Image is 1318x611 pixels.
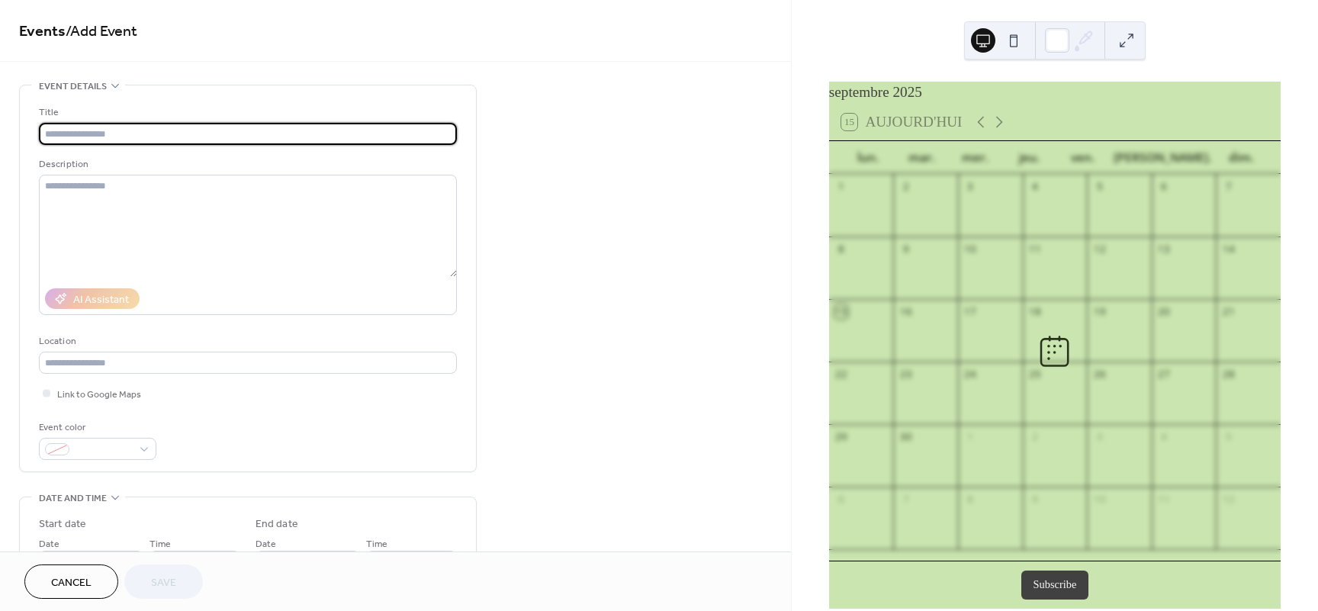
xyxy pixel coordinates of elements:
[256,536,276,552] span: Date
[66,17,137,47] span: / Add Event
[256,516,298,532] div: End date
[899,367,913,381] div: 23
[1028,367,1042,381] div: 25
[834,430,848,444] div: 29
[1028,179,1042,193] div: 4
[1092,304,1106,318] div: 19
[1092,179,1106,193] div: 5
[899,493,913,506] div: 7
[1222,367,1236,381] div: 28
[963,179,977,193] div: 3
[1222,493,1236,506] div: 12
[39,156,454,172] div: Description
[1222,304,1236,318] div: 21
[57,387,141,403] span: Link to Google Maps
[834,242,848,256] div: 8
[39,490,107,506] span: Date and time
[834,493,848,506] div: 6
[1028,242,1042,256] div: 11
[899,304,913,318] div: 16
[1215,141,1268,174] div: dim.
[963,493,977,506] div: 8
[841,141,895,174] div: lun.
[1092,242,1106,256] div: 12
[895,141,948,174] div: mar.
[39,105,454,121] div: Title
[1002,141,1056,174] div: jeu.
[1028,430,1042,444] div: 2
[899,242,913,256] div: 9
[1028,493,1042,506] div: 9
[366,536,387,552] span: Time
[1157,179,1171,193] div: 6
[963,430,977,444] div: 1
[1028,304,1042,318] div: 18
[899,430,913,444] div: 30
[1110,141,1215,174] div: [PERSON_NAME].
[963,367,977,381] div: 24
[949,141,1002,174] div: mer.
[1222,179,1236,193] div: 7
[24,564,118,599] button: Cancel
[963,304,977,318] div: 17
[834,304,848,318] div: 15
[834,367,848,381] div: 22
[39,420,153,436] div: Event color
[39,536,59,552] span: Date
[963,242,977,256] div: 10
[1092,430,1106,444] div: 3
[1157,493,1171,506] div: 11
[1157,367,1171,381] div: 27
[149,536,171,552] span: Time
[1092,493,1106,506] div: 10
[51,575,92,591] span: Cancel
[1222,242,1236,256] div: 14
[39,516,86,532] div: Start date
[1157,242,1171,256] div: 13
[1222,430,1236,444] div: 5
[19,17,66,47] a: Events
[834,179,848,193] div: 1
[1157,430,1171,444] div: 4
[1056,141,1109,174] div: ven.
[39,333,454,349] div: Location
[1092,367,1106,381] div: 26
[39,79,107,95] span: Event details
[899,179,913,193] div: 2
[1021,571,1089,600] button: Subscribe
[829,82,1281,104] div: septembre 2025
[1157,304,1171,318] div: 20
